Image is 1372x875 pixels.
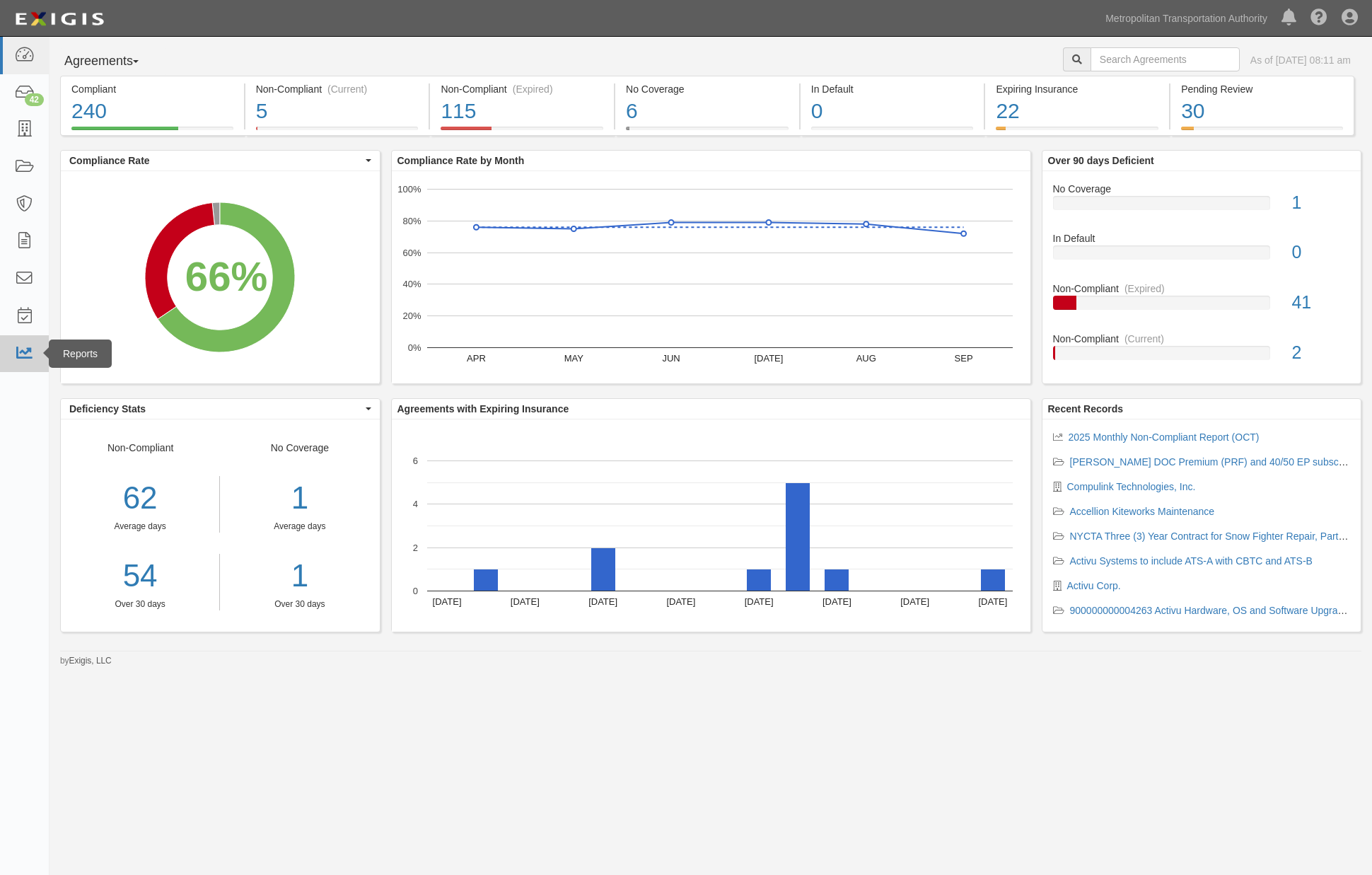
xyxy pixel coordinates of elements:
[220,441,379,610] div: No Coverage
[744,596,773,607] text: [DATE]
[392,171,1030,383] svg: A chart.
[1091,47,1240,71] input: Search Agreements
[69,656,112,666] a: Exigis, LLC
[1070,555,1313,567] a: Activu Systems to include ATS-A with CBTC and ATS-B
[11,6,108,32] img: logo-5460c22ac91f19d4615b14bd174203de0afe785f0fc80cf4dbbc73dc1793850b.png
[61,521,219,533] div: Average days
[856,353,876,364] text: AUG
[327,82,367,96] div: (Current)
[412,456,417,466] text: 6
[231,476,368,521] div: 1
[467,353,486,364] text: APR
[397,184,422,195] text: 100%
[402,279,421,289] text: 40%
[402,311,421,321] text: 20%
[245,127,429,138] a: Non-Compliant(Current)5
[513,82,553,96] div: (Expired)
[1281,240,1361,265] div: 0
[1053,182,1351,232] a: No Coverage1
[1069,431,1260,443] a: 2025 Monthly Non-Compliant Report (OCT)
[801,127,984,138] a: In Default0
[662,353,680,364] text: JUN
[25,93,44,106] div: 42
[615,127,799,138] a: No Coverage6
[754,353,783,364] text: [DATE]
[1048,403,1124,415] b: Recent Records
[510,596,539,607] text: [DATE]
[626,82,789,96] div: No Coverage
[1124,332,1164,346] div: (Current)
[1281,290,1361,315] div: 41
[185,247,267,306] div: 66%
[985,127,1169,138] a: Expiring Insurance22
[1250,53,1351,67] div: As of [DATE] 08:11 am
[1053,231,1351,282] a: In Default0
[588,596,617,607] text: [DATE]
[1042,182,1361,196] div: No Coverage
[60,47,166,76] button: Agreements
[1124,282,1165,296] div: (Expired)
[61,399,380,419] button: Deficiency Stats
[412,586,417,596] text: 0
[61,554,219,598] a: 54
[61,441,220,610] div: Non-Compliant
[996,96,1158,127] div: 22
[1053,332,1351,371] a: Non-Compliant(Current)2
[811,82,974,96] div: In Default
[60,655,112,667] small: by
[1042,282,1361,296] div: Non-Compliant
[402,247,421,257] text: 60%
[61,151,380,170] button: Compliance Rate
[1067,580,1121,591] a: Activu Corp.
[231,598,368,610] div: Over 30 days
[231,521,368,533] div: Average days
[69,153,362,168] span: Compliance Rate
[1070,506,1215,517] a: Accellion Kiteworks Maintenance
[1042,332,1361,346] div: Non-Compliant
[256,96,419,127] div: 5
[231,554,368,598] a: 1
[441,82,603,96] div: Non-Compliant (Expired)
[1042,231,1361,245] div: In Default
[626,96,789,127] div: 6
[996,82,1158,96] div: Expiring Insurance
[954,353,972,364] text: SEP
[392,419,1030,632] svg: A chart.
[412,542,417,552] text: 2
[900,596,929,607] text: [DATE]
[61,171,379,383] svg: A chart.
[71,96,233,127] div: 240
[1281,190,1361,216] div: 1
[71,82,233,96] div: Compliant
[1067,481,1196,492] a: Compulink Technologies, Inc.
[441,96,603,127] div: 115
[978,596,1007,607] text: [DATE]
[61,598,219,610] div: Over 30 days
[1098,4,1274,33] a: Metropolitan Transportation Authority
[1281,340,1361,366] div: 2
[1048,155,1154,166] b: Over 90 days Deficient
[1181,96,1343,127] div: 30
[811,96,974,127] div: 0
[1053,282,1351,332] a: Non-Compliant(Expired)41
[1310,10,1327,27] i: Help Center - Complianz
[256,82,419,96] div: Non-Compliant (Current)
[430,127,614,138] a: Non-Compliant(Expired)115
[412,499,417,509] text: 4
[1181,82,1343,96] div: Pending Review
[564,353,583,364] text: MAY
[402,216,421,226] text: 80%
[407,342,421,353] text: 0%
[397,403,569,415] b: Agreements with Expiring Insurance
[69,402,362,416] span: Deficiency Stats
[397,155,525,166] b: Compliance Rate by Month
[61,476,219,521] div: 62
[60,127,244,138] a: Compliant240
[1170,127,1354,138] a: Pending Review30
[49,340,112,368] div: Reports
[666,596,695,607] text: [DATE]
